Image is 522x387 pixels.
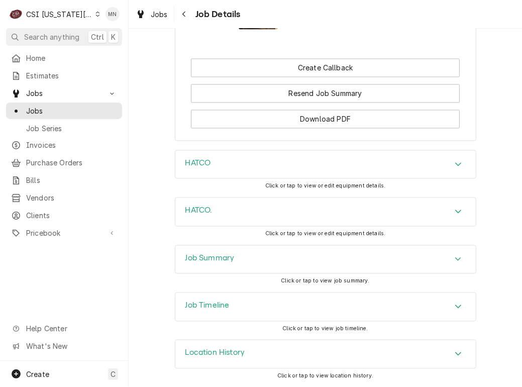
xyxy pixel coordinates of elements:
[6,207,122,224] a: Clients
[175,293,476,321] div: Accordion Header
[175,150,476,178] div: Accordion Header
[26,228,102,238] span: Pricebook
[9,7,23,21] div: C
[282,325,368,332] span: Click or tap to view job timeline.
[175,150,476,179] div: HATCO
[26,192,117,203] span: Vendors
[6,120,122,137] a: Job Series
[106,7,120,21] div: MN
[175,340,476,368] div: Accordion Header
[26,70,117,81] span: Estimates
[191,58,460,77] button: Create Callback
[26,175,117,185] span: Bills
[26,140,117,150] span: Invoices
[175,293,476,321] button: Accordion Details Expand Trigger
[111,32,116,42] span: K
[26,157,117,168] span: Purchase Orders
[277,372,373,379] span: Click or tap to view location history.
[6,172,122,188] a: Bills
[191,103,460,128] div: Button Group Row
[192,8,241,21] span: Job Details
[281,277,369,284] span: Click or tap to view job summary.
[191,58,460,77] div: Button Group Row
[6,225,122,241] a: Go to Pricebook
[265,230,386,237] span: Click or tap to view or edit equipment details.
[191,110,460,128] button: Download PDF
[151,9,168,20] span: Jobs
[175,245,476,274] div: Job Summary
[175,292,476,321] div: Job Timeline
[191,84,460,103] button: Resend Job Summary
[191,58,460,128] div: Button Group
[175,150,476,178] button: Accordion Details Expand Trigger
[26,370,49,378] span: Create
[185,253,235,263] h3: Job Summary
[265,182,386,189] span: Click or tap to view or edit equipment details.
[185,301,230,310] h3: Job Timeline
[175,245,476,273] div: Accordion Header
[6,154,122,171] a: Purchase Orders
[26,9,92,20] div: CSI [US_STATE][GEOGRAPHIC_DATA]
[6,85,122,102] a: Go to Jobs
[26,123,117,134] span: Job Series
[6,189,122,206] a: Vendors
[106,7,120,21] div: Melissa Nehls's Avatar
[175,198,476,226] div: Accordion Header
[26,53,117,63] span: Home
[91,32,104,42] span: Ctrl
[175,340,476,368] button: Accordion Details Expand Trigger
[26,106,117,116] span: Jobs
[6,338,122,354] a: Go to What's New
[24,32,79,42] span: Search anything
[26,88,102,99] span: Jobs
[6,320,122,337] a: Go to Help Center
[6,50,122,66] a: Home
[175,197,476,226] div: HATCO.
[175,245,476,273] button: Accordion Details Expand Trigger
[6,103,122,119] a: Jobs
[191,77,460,103] div: Button Group Row
[111,369,116,379] span: C
[175,339,476,368] div: Location History
[6,67,122,84] a: Estimates
[175,198,476,226] button: Accordion Details Expand Trigger
[185,206,213,215] h3: HATCO.
[9,7,23,21] div: CSI Kansas City's Avatar
[185,348,245,357] h3: Location History
[132,6,172,23] a: Jobs
[185,158,211,168] h3: HATCO
[176,6,192,22] button: Navigate back
[26,323,116,334] span: Help Center
[26,210,117,221] span: Clients
[6,28,122,46] button: Search anythingCtrlK
[6,137,122,153] a: Invoices
[26,341,116,351] span: What's New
